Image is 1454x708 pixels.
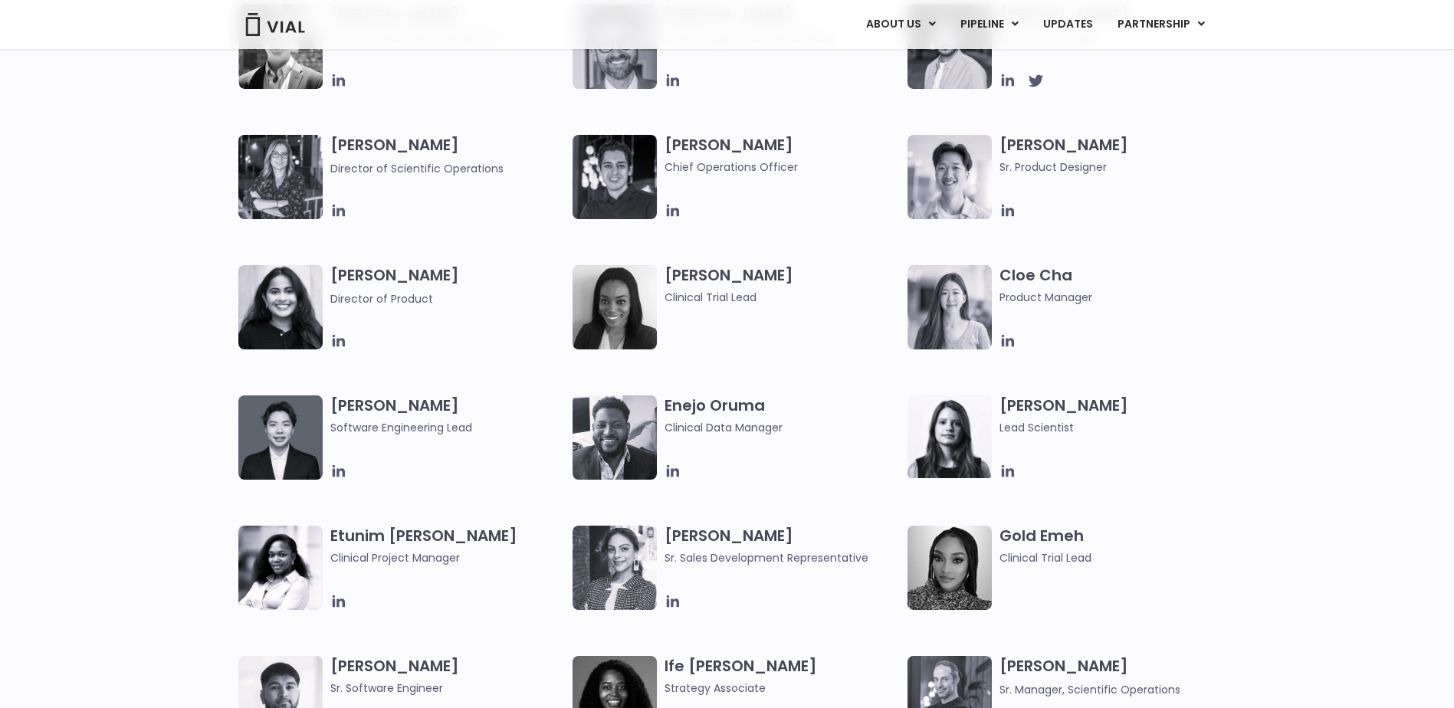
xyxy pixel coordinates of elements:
[238,526,323,610] img: Image of smiling woman named Etunim
[665,656,900,697] h3: Ife [PERSON_NAME]
[665,680,900,697] span: Strategy Associate
[999,395,1235,436] h3: [PERSON_NAME]
[330,161,504,176] span: Director of Scientific Operations
[573,395,657,480] img: Headshot of smiling man named Enejo
[854,11,947,38] a: ABOUT USMenu Toggle
[999,419,1235,436] span: Lead Scientist
[665,395,900,436] h3: Enejo Oruma
[908,265,992,349] img: Cloe
[665,289,900,306] span: Clinical Trial Lead
[999,656,1235,698] h3: [PERSON_NAME]
[999,549,1235,566] span: Clinical Trial Lead
[330,135,566,177] h3: [PERSON_NAME]
[330,419,566,436] span: Software Engineering Lead
[573,265,657,349] img: A black and white photo of a woman smiling.
[948,11,1030,38] a: PIPELINEMenu Toggle
[573,526,657,610] img: Smiling woman named Gabriella
[330,395,566,436] h3: [PERSON_NAME]
[238,265,323,349] img: Smiling woman named Dhruba
[908,526,992,610] img: A woman wearing a leopard print shirt in a black and white photo.
[330,549,566,566] span: Clinical Project Manager
[573,135,657,219] img: Headshot of smiling man named Josh
[665,265,900,306] h3: [PERSON_NAME]
[665,526,900,566] h3: [PERSON_NAME]
[330,526,566,566] h3: Etunim [PERSON_NAME]
[238,135,323,219] img: Headshot of smiling woman named Sarah
[665,159,900,175] span: Chief Operations Officer
[665,419,900,436] span: Clinical Data Manager
[999,526,1235,566] h3: Gold Emeh
[1105,11,1217,38] a: PARTNERSHIPMenu Toggle
[330,680,566,697] span: Sr. Software Engineer
[999,159,1235,175] span: Sr. Product Designer
[999,289,1235,306] span: Product Manager
[665,549,900,566] span: Sr. Sales Development Representative
[330,291,433,306] span: Director of Product
[1031,11,1104,38] a: UPDATES
[999,135,1235,175] h3: [PERSON_NAME]
[330,265,566,307] h3: [PERSON_NAME]
[908,135,992,219] img: Brennan
[245,13,306,36] img: Vial Logo
[999,265,1235,306] h3: Cloe Cha
[908,395,992,478] img: Headshot of smiling woman named Elia
[665,135,900,175] h3: [PERSON_NAME]
[999,682,1180,697] span: Sr. Manager, Scientific Operations
[330,656,566,697] h3: [PERSON_NAME]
